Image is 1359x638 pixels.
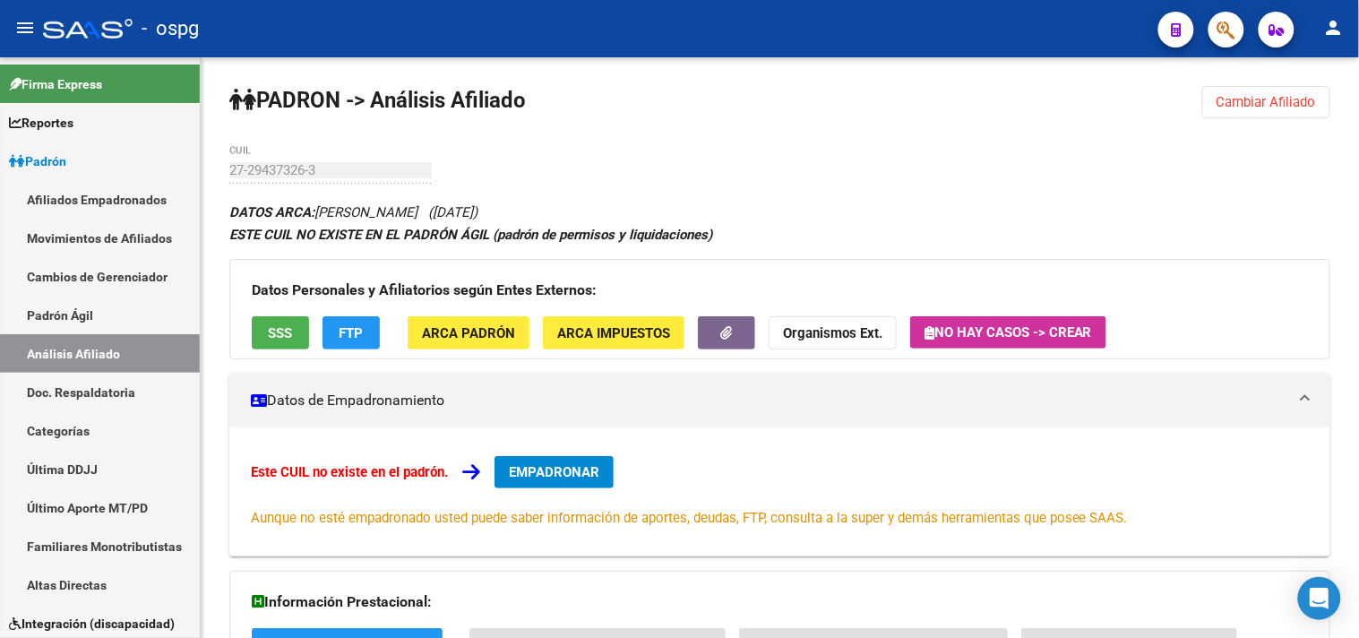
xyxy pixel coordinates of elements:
button: No hay casos -> Crear [910,316,1106,349]
mat-icon: person [1323,17,1345,39]
button: SSS [252,316,309,349]
span: - ospg [142,9,199,48]
button: ARCA Padrón [408,316,529,349]
button: Organismos Ext. [769,316,897,349]
span: EMPADRONAR [509,464,599,480]
div: Datos de Empadronamiento [229,427,1330,556]
button: Cambiar Afiliado [1202,86,1330,118]
strong: PADRON -> Análisis Afiliado [229,88,526,113]
span: [PERSON_NAME] [229,204,417,220]
h3: Datos Personales y Afiliatorios según Entes Externos: [252,278,1308,303]
mat-panel-title: Datos de Empadronamiento [251,391,1287,410]
span: FTP [340,325,364,341]
span: SSS [269,325,293,341]
span: Reportes [9,113,73,133]
button: EMPADRONAR [495,456,614,488]
mat-icon: menu [14,17,36,39]
span: ARCA Padrón [422,325,515,341]
strong: Este CUIL no existe en el padrón. [251,464,448,480]
span: ARCA Impuestos [557,325,670,341]
span: ([DATE]) [428,204,477,220]
div: Open Intercom Messenger [1298,577,1341,620]
span: Cambiar Afiliado [1217,94,1316,110]
button: ARCA Impuestos [543,316,684,349]
span: Padrón [9,151,66,171]
button: FTP [323,316,380,349]
span: No hay casos -> Crear [925,324,1092,341]
strong: ESTE CUIL NO EXISTE EN EL PADRÓN ÁGIL (padrón de permisos y liquidaciones) [229,227,712,243]
strong: Organismos Ext. [783,325,882,341]
span: Aunque no esté empadronado usted puede saber información de aportes, deudas, FTP, consulta a la s... [251,510,1128,526]
strong: DATOS ARCA: [229,204,314,220]
mat-expansion-panel-header: Datos de Empadronamiento [229,374,1330,427]
span: Firma Express [9,74,102,94]
h3: Información Prestacional: [252,590,1308,615]
span: Integración (discapacidad) [9,614,175,634]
